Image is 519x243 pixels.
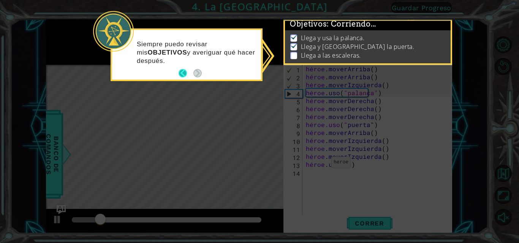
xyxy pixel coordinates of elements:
[179,69,193,77] button: Atrás
[327,19,376,28] font: : Corriendo...
[301,51,361,60] font: Llega a las escaleras.
[290,42,298,49] img: Marca de verificación para la casilla de verificación
[290,19,327,28] font: Objetivos
[301,34,365,42] font: Llega y usa la palanca.
[301,42,415,51] font: Llega y [GEOGRAPHIC_DATA] la puerta.
[137,49,255,64] font: y averiguar qué hacer después.
[193,69,202,77] button: Próximo
[148,49,187,56] font: OBJETIVOS
[137,41,207,56] font: Siempre puedo revisar mis
[290,34,298,40] img: Marca de verificación para la casilla de verificación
